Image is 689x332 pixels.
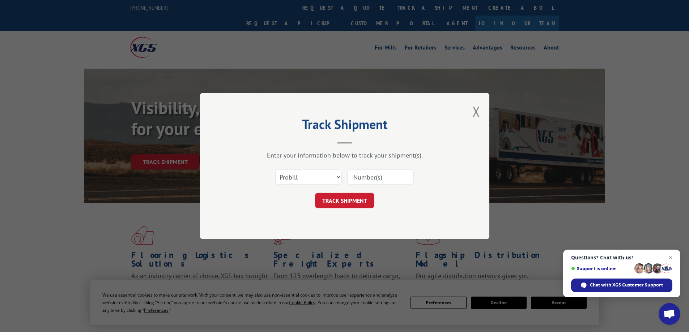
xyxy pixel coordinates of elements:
[571,255,672,260] span: Questions? Chat with us!
[236,151,453,159] div: Enter your information below to track your shipment(s).
[315,193,374,208] button: TRACK SHIPMENT
[347,169,414,185] input: Number(s)
[571,279,672,292] div: Chat with XGS Customer Support
[571,266,632,271] span: Support is online
[236,119,453,133] h2: Track Shipment
[666,253,675,262] span: Close chat
[472,102,480,121] button: Close modal
[659,303,680,325] div: Open chat
[590,282,663,288] span: Chat with XGS Customer Support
